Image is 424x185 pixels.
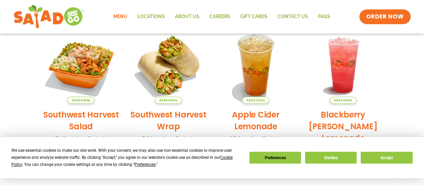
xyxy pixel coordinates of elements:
[134,162,156,167] span: Preferences
[242,97,269,104] span: Seasonal
[11,147,241,168] div: We use essential cookies to make our site work. With your consent, we may also use non-essential ...
[170,9,204,25] a: About Us
[155,97,182,104] span: Seasonal
[132,9,170,25] a: Locations
[142,134,166,143] span: 800 Cal
[229,134,253,143] span: 280 Cal
[329,97,357,104] span: Seasonal
[359,9,410,24] a: ORDER NOW
[272,9,313,25] a: Contact Us
[305,152,357,164] button: Decline
[175,135,195,143] span: Details
[130,26,207,104] img: Product photo for Southwest Harvest Wrap
[204,9,235,25] a: Careers
[361,152,412,164] button: Accept
[43,26,120,104] img: Product photo for Southwest Harvest Salad
[304,109,382,144] h2: Blackberry [PERSON_NAME] Lemonade
[366,13,404,21] span: ORDER NOW
[108,9,132,25] a: Menu
[249,152,301,164] button: Preferences
[262,135,282,143] span: Details
[217,109,295,132] h2: Apple Cider Lemonade
[235,9,272,25] a: GIFT CARDS
[55,134,78,143] span: 340 Cal
[67,97,95,104] span: Seasonal
[304,26,382,104] img: Product photo for Blackberry Bramble Lemonade
[130,109,207,132] h2: Southwest Harvest Wrap
[108,9,335,25] nav: Menu
[313,9,335,25] a: FAQs
[13,3,84,30] img: new-SAG-logo-768×292
[217,26,295,104] img: Product photo for Apple Cider Lemonade
[88,135,108,143] span: Details
[43,109,120,132] h2: Southwest Harvest Salad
